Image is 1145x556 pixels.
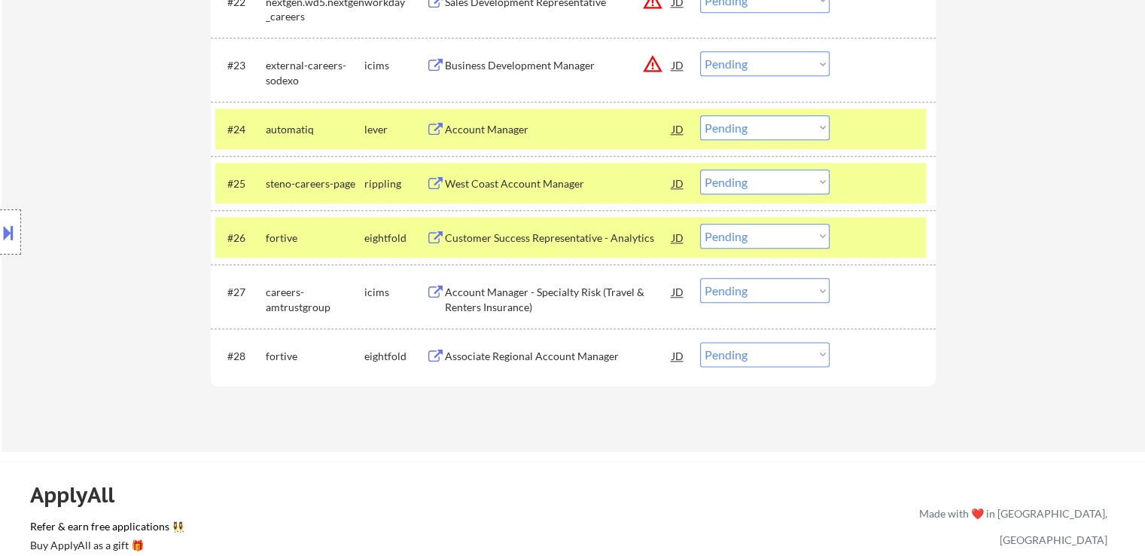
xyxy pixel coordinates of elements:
[671,170,686,197] div: JD
[445,231,672,246] div: Customer Success Representative - Analytics
[671,51,686,78] div: JD
[445,349,672,364] div: Associate Regional Account Manager
[227,58,254,73] div: #23
[266,176,364,191] div: steno-careers-page
[913,500,1107,553] div: Made with ❤️ in [GEOGRAPHIC_DATA], [GEOGRAPHIC_DATA]
[445,176,672,191] div: West Coast Account Manager
[364,349,426,364] div: eightfold
[266,285,364,314] div: careers-amtrustgroup
[642,53,663,75] button: warning_amber
[30,521,604,537] a: Refer & earn free applications 👯‍♀️
[671,342,686,369] div: JD
[364,122,426,137] div: lever
[266,58,364,87] div: external-careers-sodexo
[30,482,132,508] div: ApplyAll
[364,285,426,300] div: icims
[364,231,426,246] div: eightfold
[445,58,672,73] div: Business Development Manager
[364,58,426,73] div: icims
[671,115,686,142] div: JD
[266,349,364,364] div: fortive
[671,278,686,305] div: JD
[671,224,686,251] div: JD
[445,285,672,314] div: Account Manager - Specialty Risk (Travel & Renters Insurance)
[30,540,181,551] div: Buy ApplyAll as a gift 🎁
[266,122,364,137] div: automatiq
[30,537,181,556] a: Buy ApplyAll as a gift 🎁
[364,176,426,191] div: rippling
[445,122,672,137] div: Account Manager
[266,231,364,246] div: fortive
